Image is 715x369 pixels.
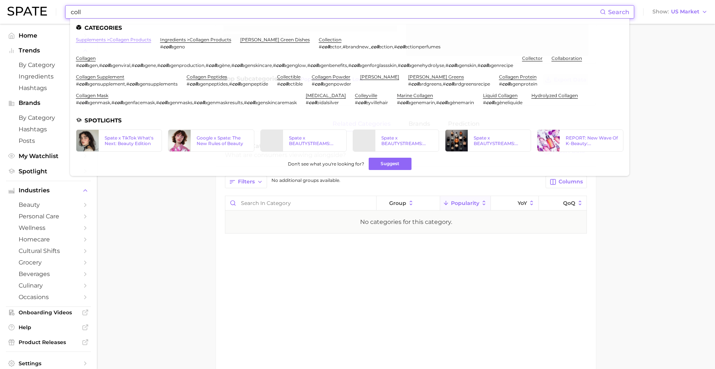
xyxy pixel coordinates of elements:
[244,100,247,105] span: #
[494,100,522,105] span: agèneliquide
[446,81,454,87] em: coll
[436,100,439,105] span: #
[445,62,448,68] span: #
[225,196,376,210] input: Search in category
[398,62,401,68] span: #
[231,62,234,68] span: #
[87,81,125,87] span: agensupplement
[247,100,255,105] em: coll
[19,84,78,92] span: Hashtags
[445,129,531,152] a: Spate x BEAUTYSTREAMS: Fragrance Market Overview
[376,196,440,211] button: group
[102,62,110,68] em: coll
[6,185,91,196] button: Industries
[6,135,91,147] a: Posts
[76,93,108,98] a: collagen mask
[87,62,98,68] span: agen
[6,166,91,177] a: Spotlight
[652,10,669,14] span: Show
[480,62,488,68] em: coll
[242,62,272,68] span: agenskincare
[6,291,91,303] a: occasions
[19,137,78,144] span: Posts
[322,44,330,49] em: coll
[366,100,388,105] span: eyvillehair
[131,62,134,68] span: #
[216,62,230,68] span: agène
[284,62,306,68] span: agenglow
[19,187,78,194] span: Industries
[405,44,441,49] span: ectionperfumes
[317,100,339,105] span: oidalsilver
[358,100,366,105] em: coll
[19,168,78,175] span: Spotlight
[160,37,231,42] a: ingredients >collagen products
[19,236,78,243] span: homecare
[409,62,444,68] span: agenehydrolyse
[499,81,502,87] span: #
[87,100,110,105] span: agenmask
[6,59,91,71] a: by Category
[79,62,87,68] em: coll
[19,360,78,367] span: Settings
[6,123,91,135] a: Hashtags
[499,74,537,80] a: collagen protein
[397,44,405,49] em: coll
[168,62,204,68] span: agenproduction
[76,117,623,123] li: Spotlights
[280,81,288,87] em: coll
[19,324,78,331] span: Help
[483,93,518,98] a: liquid collagen
[19,114,78,121] span: by Category
[157,62,160,68] span: #
[19,32,78,39] span: Home
[408,100,435,105] span: agenemarin
[394,44,397,49] span: #
[6,322,91,333] a: Help
[19,293,78,301] span: occasions
[163,44,171,49] em: coll
[76,74,124,80] a: collagen supplement
[19,213,78,220] span: personal care
[19,309,78,316] span: Onboarding Videos
[454,81,490,87] span: ardgreensrecipe
[6,268,91,280] a: beverages
[518,200,527,206] span: YoY
[19,47,78,54] span: Trends
[671,10,699,14] span: US Market
[288,161,364,167] span: Don't see what you're looking for?
[19,201,78,208] span: beauty
[348,62,351,68] span: #
[408,81,490,87] div: ,
[99,62,102,68] span: #
[19,247,78,254] span: cultural shifts
[306,93,346,98] a: [MEDICAL_DATA]
[6,280,91,291] a: culinary
[167,100,193,105] span: agenmasks
[255,100,297,105] span: agenskincaremask
[343,44,371,49] span: #brandnew_
[79,81,87,87] em: coll
[197,135,248,146] div: Google x Spate: The New Rules of Beauty
[319,44,322,49] span: #
[318,62,347,68] span: agenbenefits
[312,81,315,87] span: #
[408,81,411,87] span: #
[76,81,79,87] span: #
[159,100,167,105] em: coll
[209,62,216,68] em: coll
[353,129,439,152] a: Spate x BEAUTYSTREAMS: Olfactory Notes
[312,74,350,80] a: collagen powder
[260,129,347,152] a: Spate x BEAUTYSTREAMS: Fragrance Brands & Gestures
[122,100,155,105] span: agenfacemask
[419,81,442,87] span: ardgreens
[359,62,397,68] span: agenforglassskin
[19,224,78,231] span: wellness
[187,74,227,80] a: collagen peptides
[276,62,284,68] em: coll
[273,62,276,68] span: #
[206,62,209,68] span: #
[447,100,474,105] span: agènemarin
[360,218,452,227] div: No categories for this category.
[322,81,351,87] span: agenpowder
